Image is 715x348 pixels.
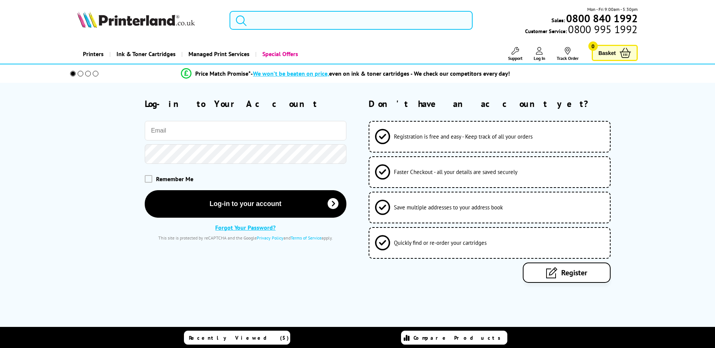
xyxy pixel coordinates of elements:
[508,55,522,61] span: Support
[561,268,587,278] span: Register
[215,224,276,231] a: Forgot Your Password?
[181,44,255,64] a: Managed Print Services
[156,175,193,183] span: Remember Me
[60,67,632,80] li: modal_Promise
[77,11,220,29] a: Printerland Logo
[195,70,251,77] span: Price Match Promise*
[394,204,503,211] span: Save multiple addresses to your address book
[551,17,565,24] span: Sales:
[413,334,505,341] span: Compare Products
[394,133,533,140] span: Registration is free and easy - Keep track of all your orders
[587,6,638,13] span: Mon - Fri 9:00am - 5:30pm
[592,45,638,61] a: Basket 0
[534,55,545,61] span: Log In
[109,44,181,64] a: Ink & Toner Cartridges
[566,11,638,25] b: 0800 840 1992
[394,239,487,246] span: Quickly find or re-order your cartridges
[145,121,346,140] input: Email
[523,263,611,283] a: Register
[255,44,304,64] a: Special Offers
[525,26,637,35] span: Customer Service:
[184,331,290,345] a: Recently Viewed (5)
[145,190,346,218] button: Log-in to your account
[401,331,507,345] a: Compare Products
[557,47,579,61] a: Track Order
[116,44,176,64] span: Ink & Toner Cartridges
[77,11,195,28] img: Printerland Logo
[257,235,283,241] a: Privacy Policy
[291,235,322,241] a: Terms of Service
[253,70,329,77] span: We won’t be beaten on price,
[145,235,346,241] div: This site is protected by reCAPTCHA and the Google and apply.
[567,26,637,33] span: 0800 995 1992
[77,44,109,64] a: Printers
[189,334,289,341] span: Recently Viewed (5)
[369,98,637,110] h2: Don't have an account yet?
[565,15,638,22] a: 0800 840 1992
[508,47,522,61] a: Support
[534,47,545,61] a: Log In
[145,98,346,110] h2: Log-in to Your Account
[251,70,510,77] div: - even on ink & toner cartridges - We check our competitors every day!
[588,41,598,51] span: 0
[599,48,616,58] span: Basket
[394,168,517,176] span: Faster Checkout - all your details are saved securely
